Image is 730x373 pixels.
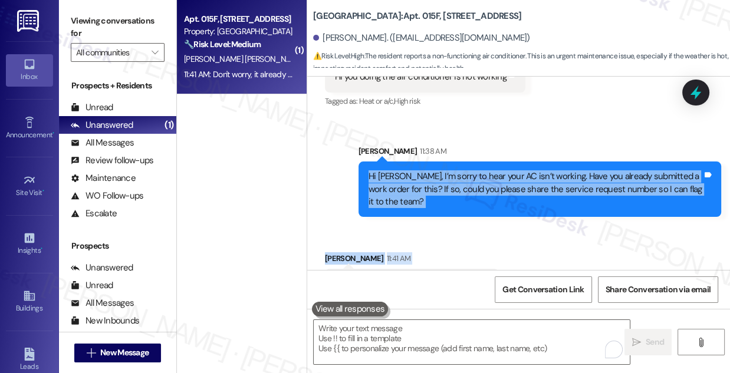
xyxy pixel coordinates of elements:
[6,170,53,202] a: Site Visit •
[71,101,113,114] div: Unread
[76,43,146,62] input: All communities
[314,320,630,364] textarea: To enrich screen reader interactions, please activate Accessibility in Grammarly extension settings
[184,69,347,80] div: 11:41 AM: Don't worry, it already worked last night.
[6,228,53,260] a: Insights •
[184,54,304,64] span: [PERSON_NAME] [PERSON_NAME]
[162,116,176,134] div: (1)
[495,276,591,303] button: Get Conversation Link
[184,13,293,25] div: Apt. 015F, [STREET_ADDRESS]
[74,344,162,362] button: New Message
[696,338,705,347] i: 
[184,25,293,38] div: Property: [GEOGRAPHIC_DATA]
[71,172,136,184] div: Maintenance
[624,329,672,355] button: Send
[632,338,641,347] i: 
[598,276,718,303] button: Share Conversation via email
[152,48,158,57] i: 
[184,39,261,49] strong: 🔧 Risk Level: Medium
[71,12,165,43] label: Viewing conversations for
[384,252,411,265] div: 11:41 AM
[100,346,149,359] span: New Message
[71,297,134,309] div: All Messages
[417,145,446,157] div: 11:38 AM
[71,207,117,220] div: Escalate
[71,119,133,131] div: Unanswered
[394,96,420,106] span: High risk
[325,252,499,269] div: [PERSON_NAME]
[313,32,530,44] div: [PERSON_NAME]. ([EMAIL_ADDRESS][DOMAIN_NAME])
[335,71,507,83] div: Hi you doing the air conditioner is not working
[313,51,364,61] strong: ⚠️ Risk Level: High
[6,286,53,318] a: Buildings
[502,283,584,296] span: Get Conversation Link
[606,283,711,296] span: Share Conversation via email
[313,10,521,22] b: [GEOGRAPHIC_DATA]: Apt. 015F, [STREET_ADDRESS]
[42,187,44,195] span: •
[6,54,53,86] a: Inbox
[71,262,133,274] div: Unanswered
[325,93,525,110] div: Tagged as:
[59,80,176,92] div: Prospects + Residents
[313,50,730,75] span: : The resident reports a non-functioning air conditioner. This is an urgent maintenance issue, es...
[71,315,139,327] div: New Inbounds
[71,279,113,292] div: Unread
[359,145,721,161] div: [PERSON_NAME]
[369,170,702,208] div: Hi [PERSON_NAME], I’m sorry to hear your AC isn’t working. Have you already submitted a work orde...
[646,336,664,348] span: Send
[71,154,153,167] div: Review follow-ups
[87,348,96,358] i: 
[359,96,394,106] span: Heat or a/c ,
[17,10,41,32] img: ResiDesk Logo
[52,129,54,137] span: •
[71,137,134,149] div: All Messages
[71,190,143,202] div: WO Follow-ups
[59,240,176,252] div: Prospects
[41,245,42,253] span: •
